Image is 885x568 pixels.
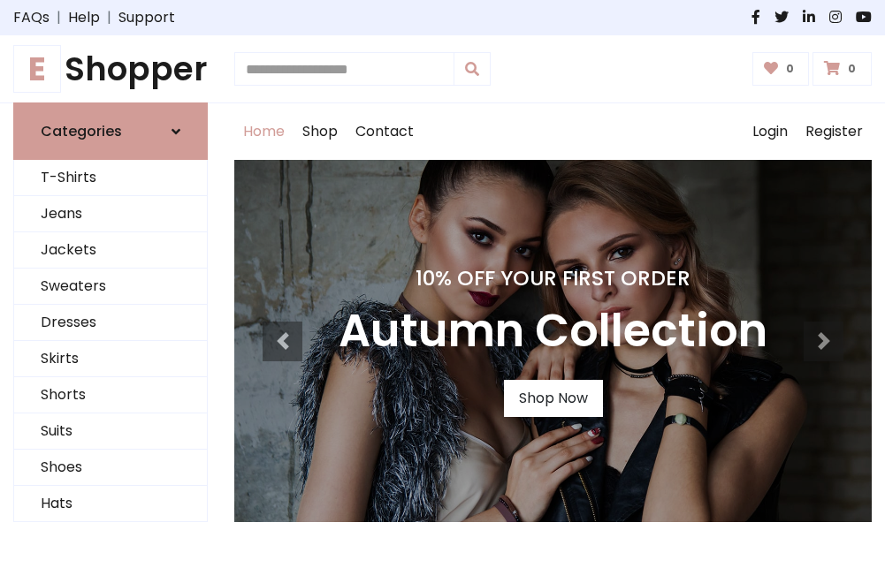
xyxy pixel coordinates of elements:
[13,7,50,28] a: FAQs
[14,413,207,450] a: Suits
[797,103,872,160] a: Register
[100,7,118,28] span: |
[347,103,423,160] a: Contact
[118,7,175,28] a: Support
[14,341,207,377] a: Skirts
[294,103,347,160] a: Shop
[744,103,797,160] a: Login
[14,232,207,269] a: Jackets
[13,45,61,93] span: E
[13,49,208,88] h1: Shopper
[813,52,872,86] a: 0
[14,486,207,522] a: Hats
[752,52,810,86] a: 0
[14,305,207,341] a: Dresses
[50,7,68,28] span: |
[339,266,767,291] h4: 10% Off Your First Order
[14,377,207,413] a: Shorts
[843,61,860,77] span: 0
[504,380,603,417] a: Shop Now
[13,102,208,160] a: Categories
[14,269,207,305] a: Sweaters
[782,61,798,77] span: 0
[14,196,207,232] a: Jeans
[14,450,207,486] a: Shoes
[234,103,294,160] a: Home
[14,160,207,196] a: T-Shirts
[339,305,767,359] h3: Autumn Collection
[13,49,208,88] a: EShopper
[41,123,122,140] h6: Categories
[68,7,100,28] a: Help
